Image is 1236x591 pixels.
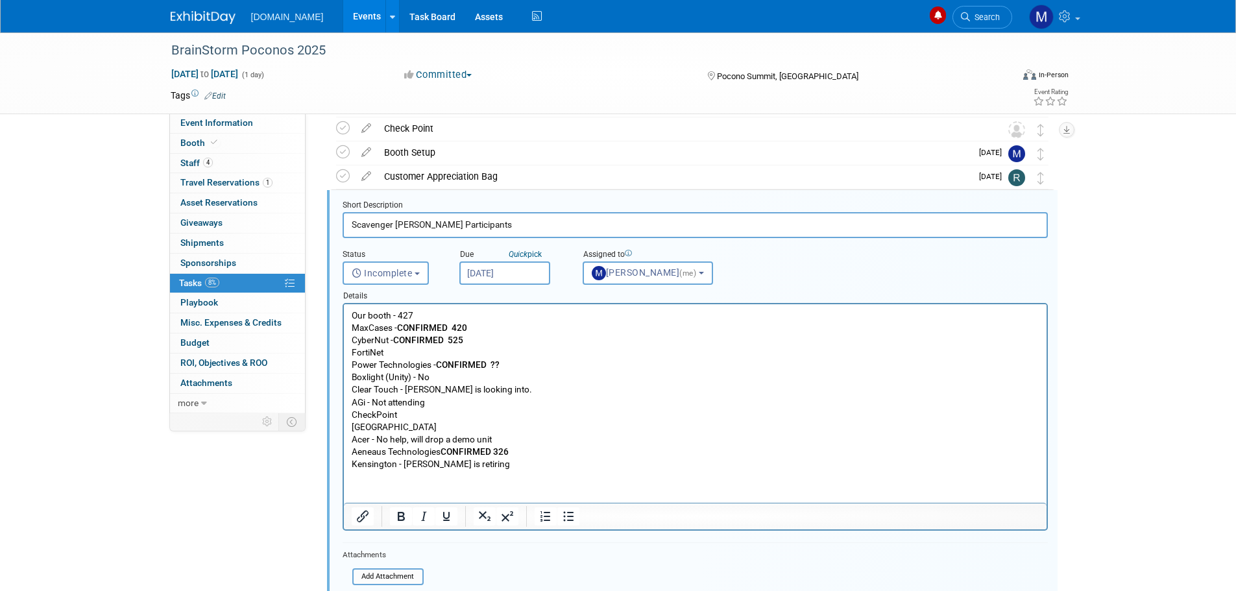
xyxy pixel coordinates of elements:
span: Search [970,12,1000,22]
iframe: Rich Text Area [344,304,1047,503]
input: Due Date [459,261,550,285]
button: Insert/edit link [352,507,374,525]
img: ExhibitDay [171,11,236,24]
div: Due [459,249,563,261]
span: Playbook [180,297,218,308]
span: [DATE] [DATE] [171,68,239,80]
a: Staff4 [170,154,305,173]
span: [PERSON_NAME] [592,267,699,278]
div: Booth Setup [378,141,971,163]
i: Quick [509,250,527,259]
button: Italic [413,507,435,525]
a: Playbook [170,293,305,313]
a: edit [355,123,378,134]
a: ROI, Objectives & ROO [170,354,305,373]
span: 4 [203,158,213,167]
img: Rachelle Menzella [1008,169,1025,186]
span: Shipments [180,237,224,248]
img: Format-Inperson.png [1023,69,1036,80]
a: Search [952,6,1012,29]
span: [DATE] [979,148,1008,157]
span: (me) [679,269,696,278]
a: Travel Reservations1 [170,173,305,193]
div: Details [343,285,1048,303]
input: Name of task or a short description [343,212,1048,237]
div: Assigned to [583,249,744,261]
span: Travel Reservations [180,177,273,187]
button: Underline [435,507,457,525]
span: (1 day) [241,71,264,79]
span: Attachments [180,378,232,388]
div: Event Rating [1033,89,1068,95]
td: Tags [171,89,226,102]
td: Toggle Event Tabs [278,413,305,430]
button: Superscript [496,507,518,525]
a: edit [355,147,378,158]
a: Event Information [170,114,305,133]
img: Unassigned [1008,121,1025,138]
span: to [199,69,211,79]
span: Misc. Expenses & Credits [180,317,282,328]
a: Edit [204,91,226,101]
div: BrainStorm Poconos 2025 [167,39,993,62]
span: more [178,398,199,408]
div: Short Description [343,200,1048,212]
span: Budget [180,337,210,348]
span: Event Information [180,117,253,128]
a: more [170,394,305,413]
span: Sponsorships [180,258,236,268]
a: Budget [170,333,305,353]
i: Move task [1037,172,1044,184]
div: Event Format [936,67,1069,87]
div: Customer Appreciation Bag [378,165,971,187]
i: Booth reservation complete [211,139,217,146]
span: Tasks [179,278,219,288]
span: 1 [263,178,273,187]
i: Move task [1037,124,1044,136]
a: Attachments [170,374,305,393]
img: Mark Menzella [1008,145,1025,162]
a: Misc. Expenses & Credits [170,313,305,333]
div: Check Point [378,117,982,139]
a: Shipments [170,234,305,253]
span: Incomplete [352,268,413,278]
span: ROI, Objectives & ROO [180,357,267,368]
span: Pocono Summit, [GEOGRAPHIC_DATA] [717,71,858,81]
button: Bold [390,507,412,525]
span: [DOMAIN_NAME] [251,12,324,22]
a: Sponsorships [170,254,305,273]
a: Giveaways [170,213,305,233]
button: Bullet list [557,507,579,525]
a: Quickpick [506,249,544,259]
i: Move task [1037,148,1044,160]
button: [PERSON_NAME](me) [583,261,713,285]
button: Subscript [474,507,496,525]
span: Asset Reservations [180,197,258,208]
span: Staff [180,158,213,168]
span: Booth [180,138,220,148]
button: Incomplete [343,261,429,285]
td: Personalize Event Tab Strip [256,413,279,430]
div: Attachments [343,549,424,561]
div: In-Person [1038,70,1069,80]
div: Status [343,249,440,261]
span: 8% [205,278,219,287]
a: edit [355,171,378,182]
span: [DATE] [979,172,1008,181]
button: Numbered list [535,507,557,525]
span: Giveaways [180,217,223,228]
a: Tasks8% [170,274,305,293]
a: Booth [170,134,305,153]
a: Asset Reservations [170,193,305,213]
button: Committed [400,68,477,82]
img: Mark Menzella [1029,5,1054,29]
